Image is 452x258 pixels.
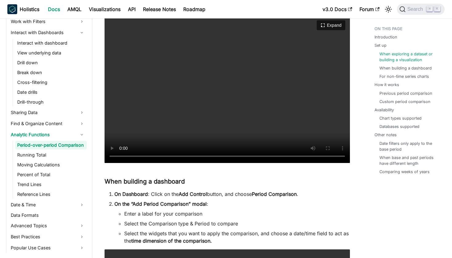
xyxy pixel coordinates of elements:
[9,119,87,129] a: Find & Organize Content
[9,200,87,210] a: Date & Time
[9,108,87,117] a: Sharing Data
[434,6,440,12] kbd: K
[15,49,87,57] a: View underlying data
[9,211,87,220] a: Data Formats
[180,4,209,14] a: Roadmap
[139,4,180,14] a: Release Notes
[397,4,445,15] button: Search (Command+K)
[15,78,87,87] a: Cross-filtering
[426,6,433,12] kbd: ⌘
[114,201,207,207] strong: On the “Add Period Comparison” modal
[375,42,387,48] a: Set up
[319,4,356,14] a: v3.0 Docs
[379,90,432,96] a: Previous period comparison
[379,73,429,79] a: For non-time series charts
[379,155,440,166] a: When base and past periods have different length
[114,200,350,244] li: :
[383,4,393,14] button: Switch between dark and light mode (currently light mode)
[15,161,87,169] a: Moving Calculations
[15,151,87,159] a: Running Total
[9,221,87,231] a: Advanced Topics
[379,124,419,129] a: Databases supported
[15,88,87,97] a: Date drills
[356,4,383,14] a: Forum
[15,98,87,106] a: Drill-through
[9,232,87,242] a: Best Practices
[131,238,212,244] strong: time dimension of the comparison.
[15,39,87,47] a: Interact with dashboard
[124,210,350,217] li: Enter a label for your comparison
[15,141,87,149] a: Period-over-period Comparison
[85,4,124,14] a: Visualizations
[9,243,87,253] a: Popular Use Cases
[375,107,394,113] a: Availability
[7,4,17,14] img: Holistics
[124,4,139,14] a: API
[252,191,297,197] strong: Period Comparison
[7,4,39,14] a: HolisticsHolistics
[317,20,345,30] button: Expand video
[64,4,85,14] a: AMQL
[379,169,430,175] a: Comparing weeks of years
[15,170,87,179] a: Percent of Total
[375,132,397,138] a: Other notes
[20,6,39,13] b: Holistics
[9,130,87,140] a: Analytic Functions
[179,191,207,197] strong: Add Control
[15,180,87,189] a: Trend Lines
[379,115,422,121] a: Chart types supported
[15,190,87,199] a: Reference Lines
[124,220,350,227] li: Select the Comparison type & Period to compare
[379,99,430,105] a: Custom period comparison
[105,16,350,163] video: Your browser does not support embedding video, but you can .
[406,6,427,12] span: Search
[15,58,87,67] a: Drill down
[114,191,148,197] strong: On Dashboard
[44,4,64,14] a: Docs
[114,190,350,198] li: : Click on the button, and choose .
[105,178,350,185] h3: When building a dashboard
[375,34,397,40] a: Introduction
[9,28,87,38] a: Interact with Dashboards
[379,65,432,71] a: When building a dashboard
[375,82,399,88] a: How it works
[379,51,440,63] a: When exploring a dataset or building a visualization
[15,68,87,77] a: Break down
[379,141,440,152] a: Date filters only apply to the base period
[124,230,350,244] li: Select the widgets that you want to apply the comparison, and choose a date/time field to act as the
[9,17,87,26] a: Work with Filters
